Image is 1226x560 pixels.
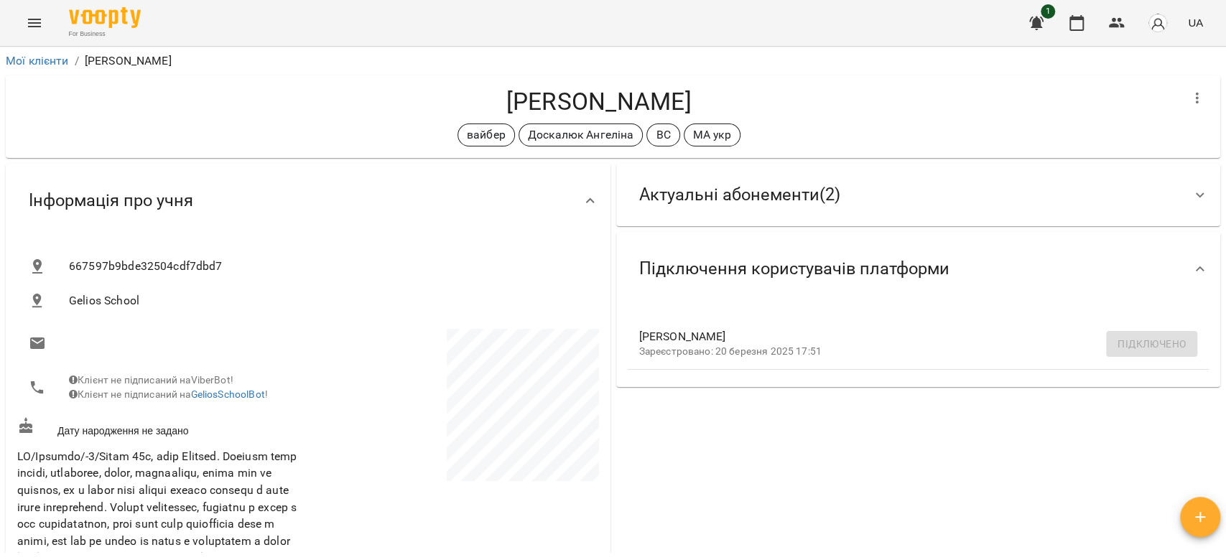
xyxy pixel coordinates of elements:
p: ВС [656,126,670,144]
button: UA [1182,9,1209,36]
span: 1 [1041,4,1055,19]
span: Клієнт не підписаний на ViberBot! [69,374,233,386]
li: / [75,52,79,70]
p: [PERSON_NAME] [85,52,172,70]
div: МА укр [684,123,740,146]
span: Актуальні абонементи ( 2 ) [639,184,840,206]
div: Підключення користувачів платформи [616,232,1221,306]
span: Підключення користувачів платформи [639,258,949,280]
img: avatar_s.png [1148,13,1168,33]
h4: [PERSON_NAME] [17,87,1180,116]
button: Menu [17,6,52,40]
div: Інформація про учня [6,164,610,238]
p: вайбер [467,126,506,144]
div: Дату народження не задано [14,414,308,441]
p: МА укр [693,126,731,144]
nav: breadcrumb [6,52,1220,70]
a: GeliosSchoolBot [191,388,265,400]
div: вайбер [458,123,515,146]
a: Мої клієнти [6,54,69,67]
span: UA [1188,15,1203,30]
span: 667597b9bde32504cdf7dbd7 [69,258,588,275]
div: ВС [646,123,679,146]
div: Доскалюк Ангеліна [519,123,644,146]
span: [PERSON_NAME] [639,328,1175,345]
div: Актуальні абонементи(2) [616,164,1221,226]
span: For Business [69,29,141,39]
img: Voopty Logo [69,7,141,28]
span: Інформація про учня [29,190,193,212]
span: Клієнт не підписаний на ! [69,388,268,400]
span: Gelios School [69,292,588,309]
p: Зареєстровано: 20 березня 2025 17:51 [639,345,1175,359]
p: Доскалюк Ангеліна [528,126,634,144]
